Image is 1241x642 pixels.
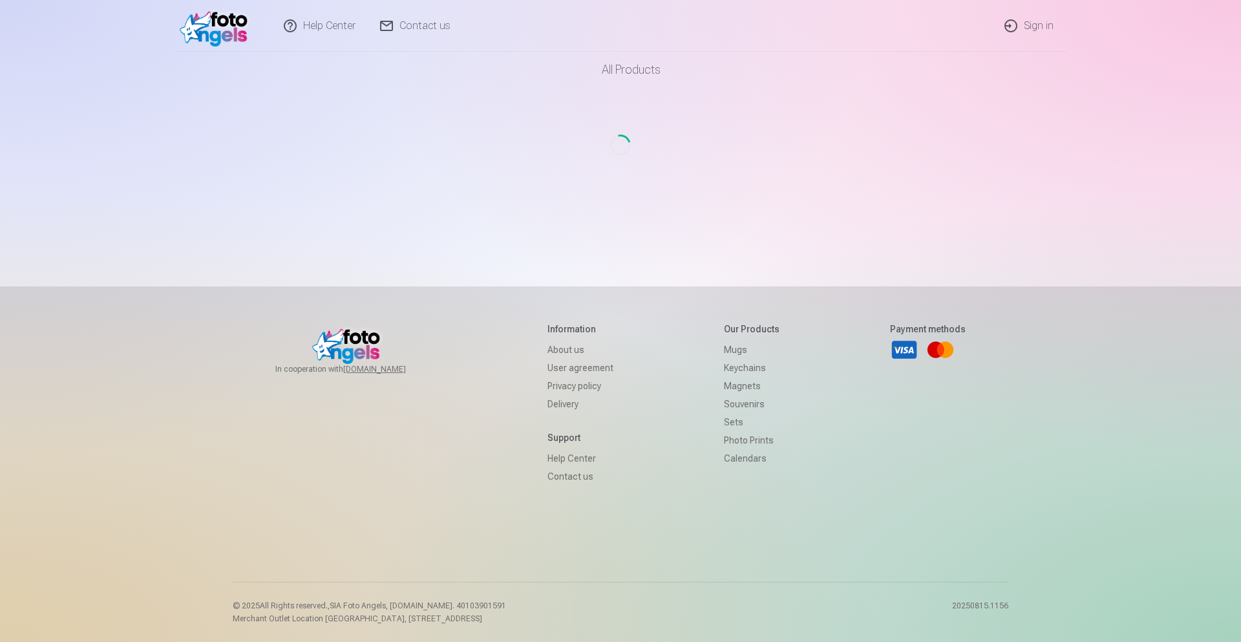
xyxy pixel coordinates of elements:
h5: Support [547,431,613,444]
a: Help Center [547,449,613,467]
p: 20250815.1156 [952,601,1008,624]
h5: Information [547,323,613,336]
h5: Payment methods [890,323,966,336]
a: About us [547,341,613,359]
a: Mastercard [926,336,955,364]
a: Magnets [724,377,780,395]
a: Sets [724,413,780,431]
span: In cooperation with [275,364,437,374]
p: © 2025 All Rights reserved. , [233,601,506,611]
span: SIA Foto Angels, [DOMAIN_NAME]. 40103901591 [330,601,506,610]
a: Visa [890,336,918,364]
a: User agreement [547,359,613,377]
a: Keychains [724,359,780,377]
a: Mugs [724,341,780,359]
h5: Our products [724,323,780,336]
a: [DOMAIN_NAME] [343,364,437,374]
p: Merchant Outlet Location [GEOGRAPHIC_DATA], [STREET_ADDRESS] [233,614,506,624]
a: Delivery [547,395,613,413]
a: Souvenirs [724,395,780,413]
img: /v1 [180,5,254,47]
a: Calendars [724,449,780,467]
a: Contact us [547,467,613,486]
a: All products [566,52,676,88]
a: Privacy policy [547,377,613,395]
a: Photo prints [724,431,780,449]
